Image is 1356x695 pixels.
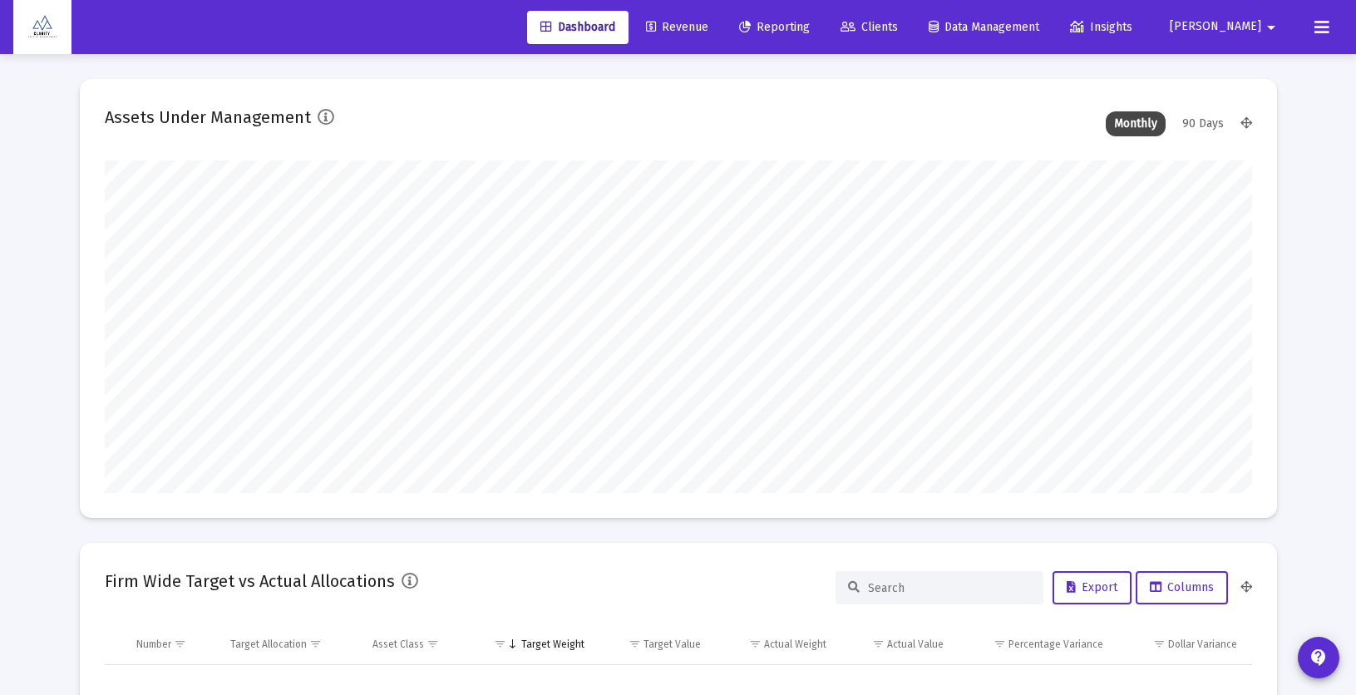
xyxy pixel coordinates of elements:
td: Column Number [125,624,219,664]
span: Clients [841,20,898,34]
a: Revenue [633,11,722,44]
button: Columns [1136,571,1228,604]
div: Target Value [643,638,701,651]
mat-icon: arrow_drop_down [1261,11,1281,44]
span: Insights [1070,20,1132,34]
span: Show filter options for column 'Asset Class' [427,638,439,650]
div: 90 Days [1174,111,1232,136]
span: Show filter options for column 'Actual Value' [872,638,885,650]
td: Column Percentage Variance [955,624,1115,664]
span: [PERSON_NAME] [1170,20,1261,34]
td: Column Target Value [596,624,713,664]
td: Column Dollar Variance [1115,624,1251,664]
span: Revenue [646,20,708,34]
span: Show filter options for column 'Number' [174,638,186,650]
a: Clients [827,11,911,44]
td: Column Target Allocation [219,624,361,664]
span: Show filter options for column 'Target Weight' [494,638,506,650]
div: Dollar Variance [1168,638,1237,651]
td: Column Actual Value [838,624,955,664]
div: Number [136,638,171,651]
input: Search [868,581,1031,595]
button: Export [1053,571,1132,604]
a: Insights [1057,11,1146,44]
button: [PERSON_NAME] [1150,10,1301,43]
mat-icon: contact_support [1309,648,1329,668]
span: Columns [1150,580,1214,594]
span: Show filter options for column 'Dollar Variance' [1153,638,1166,650]
div: Target Weight [521,638,584,651]
div: Monthly [1106,111,1166,136]
td: Column Target Weight [471,624,596,664]
span: Show filter options for column 'Actual Weight' [749,638,762,650]
td: Column Asset Class [361,624,471,664]
div: Target Allocation [230,638,307,651]
span: Export [1067,580,1117,594]
span: Show filter options for column 'Target Value' [629,638,641,650]
h2: Firm Wide Target vs Actual Allocations [105,568,395,594]
span: Data Management [929,20,1039,34]
a: Data Management [915,11,1053,44]
a: Reporting [726,11,823,44]
td: Column Actual Weight [713,624,837,664]
span: Show filter options for column 'Target Allocation' [309,638,322,650]
h2: Assets Under Management [105,104,311,131]
div: Actual Weight [764,638,826,651]
span: Show filter options for column 'Percentage Variance' [994,638,1006,650]
div: Asset Class [372,638,424,651]
span: Reporting [739,20,810,34]
div: Actual Value [887,638,944,651]
img: Dashboard [26,11,59,44]
div: Percentage Variance [1008,638,1103,651]
span: Dashboard [540,20,615,34]
a: Dashboard [527,11,629,44]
